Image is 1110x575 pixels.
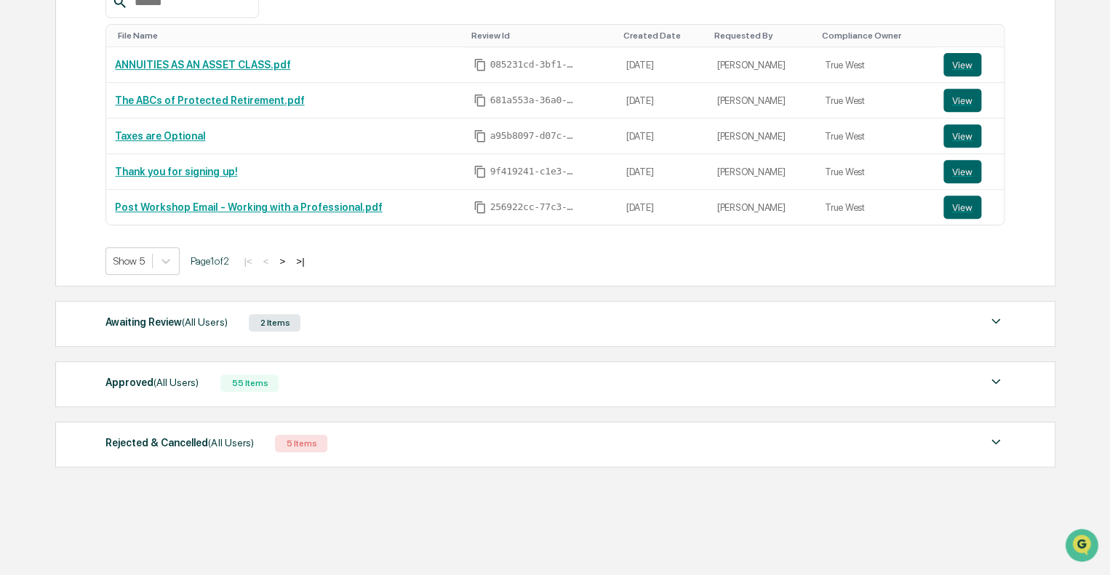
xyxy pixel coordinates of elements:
div: We're available if you need us! [49,126,184,137]
td: True West [816,118,935,154]
span: Data Lookup [29,211,92,225]
td: [PERSON_NAME] [708,154,816,190]
span: (All Users) [182,316,227,328]
img: 1746055101610-c473b297-6a78-478c-a979-82029cc54cd1 [15,111,41,137]
span: (All Users) [153,377,199,388]
button: View [943,53,981,76]
td: [PERSON_NAME] [708,190,816,225]
div: 55 Items [220,374,279,392]
div: Start new chat [49,111,239,126]
div: 🗄️ [105,185,117,196]
a: 🗄️Attestations [100,177,186,204]
a: Post Workshop Email - Working with a Professional.pdf [115,201,382,213]
input: Clear [38,66,240,81]
img: caret [987,373,1005,390]
span: 681a553a-36a0-440c-bc71-c511afe4472e [490,95,577,106]
a: Taxes are Optional [115,130,205,142]
span: Copy Id [474,201,487,214]
p: How can we help? [15,31,265,54]
td: True West [816,83,935,118]
div: 2 Items [249,314,300,331]
span: Preclearance [29,183,94,198]
a: Powered byPylon [103,246,176,257]
a: View [943,196,996,219]
div: Toggle SortBy [118,31,459,41]
span: Page 1 of 2 [191,255,228,267]
a: ANNUITIES AS AN ASSET CLASS.pdf [115,59,290,71]
div: Toggle SortBy [822,31,929,41]
td: [DATE] [618,190,708,225]
a: View [943,53,996,76]
div: 5 Items [275,435,327,452]
a: View [943,124,996,148]
td: [DATE] [618,154,708,190]
td: [DATE] [618,83,708,118]
button: View [943,89,981,112]
a: The ABCs of Protected Retirement.pdf [115,95,304,106]
button: >| [292,255,308,268]
div: Toggle SortBy [623,31,703,41]
div: Rejected & Cancelled [105,433,253,452]
button: View [943,160,981,183]
div: Approved [105,373,199,392]
div: Toggle SortBy [946,31,999,41]
span: 256922cc-77c3-4945-a205-11fcfdbfd03b [490,201,577,213]
td: [PERSON_NAME] [708,83,816,118]
div: Toggle SortBy [471,31,611,41]
span: (All Users) [208,437,253,449]
td: [PERSON_NAME] [708,118,816,154]
span: Copy Id [474,94,487,107]
span: Copy Id [474,165,487,178]
button: Start new chat [247,116,265,133]
img: caret [987,313,1005,330]
button: |< [239,255,256,268]
span: Copy Id [474,58,487,71]
span: 9f419241-c1e3-49c2-997d-d46bd0652bc5 [490,166,577,177]
td: [DATE] [618,118,708,154]
span: a95b8097-d07c-4bbc-8bc9-c6666d58090a [490,130,577,142]
td: True West [816,190,935,225]
td: [PERSON_NAME] [708,47,816,83]
span: Copy Id [474,129,487,142]
iframe: Open customer support [1063,527,1103,566]
td: True West [816,47,935,83]
td: True West [816,154,935,190]
button: View [943,196,981,219]
div: 🖐️ [15,185,26,196]
span: Pylon [145,246,176,257]
img: caret [987,433,1005,451]
button: > [275,255,290,268]
span: 085231cd-3bf1-49cd-8edf-8e5c63198b44 [490,59,577,71]
button: < [259,255,273,268]
div: 🔎 [15,212,26,224]
td: [DATE] [618,47,708,83]
a: View [943,89,996,112]
a: 🖐️Preclearance [9,177,100,204]
button: View [943,124,981,148]
div: Awaiting Review [105,313,227,331]
a: View [943,160,996,183]
span: Attestations [120,183,180,198]
a: 🔎Data Lookup [9,205,97,231]
a: Thank you for signing up! [115,166,237,177]
div: Toggle SortBy [714,31,810,41]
